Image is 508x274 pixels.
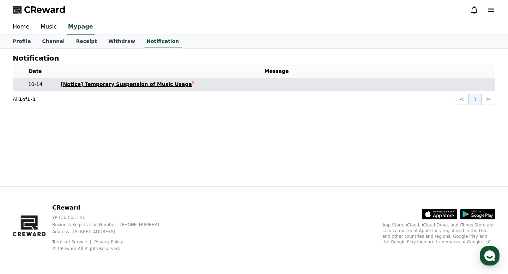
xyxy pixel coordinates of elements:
th: Date [13,65,58,78]
strong: 1 [32,96,36,102]
p: Business Registration Number : [PHONE_NUMBER] [52,222,170,228]
span: Settings [104,226,122,232]
p: 10-14 [16,81,55,88]
a: Home [2,216,47,233]
a: Privacy Policy [94,239,123,244]
p: © CReward All Rights Reserved. [52,246,170,251]
a: Home [7,20,35,35]
p: CReward [52,204,170,212]
strong: 1 [19,96,22,102]
p: YP Lab Co., Ltd. [52,215,170,220]
button: > [482,94,495,105]
a: [Notice] Temporary Suspension of Music Usage [61,81,492,88]
div: [Notice] Temporary Suspension of Music Usage [61,81,192,88]
p: App Store, iCloud, iCloud Drive, and iTunes Store are service marks of Apple Inc., registered in ... [382,222,495,245]
span: Home [18,226,30,232]
a: Music [35,20,62,35]
p: All of - [13,96,36,103]
h4: Notification [13,54,59,62]
a: CReward [13,4,66,15]
a: Receipt [70,35,103,48]
a: Channel [36,35,70,48]
span: Messages [59,226,79,232]
a: Profile [7,35,36,48]
th: Message [58,65,495,78]
a: Mypage [67,20,95,35]
button: 1 [468,94,481,105]
span: CReward [24,4,66,15]
p: Address : [STREET_ADDRESS] [52,229,170,235]
a: Messages [47,216,91,233]
button: < [455,94,468,105]
strong: 1 [27,96,31,102]
a: Withdraw [103,35,141,48]
a: Terms of Service [52,239,92,244]
a: Settings [91,216,135,233]
a: Notification [144,35,182,48]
